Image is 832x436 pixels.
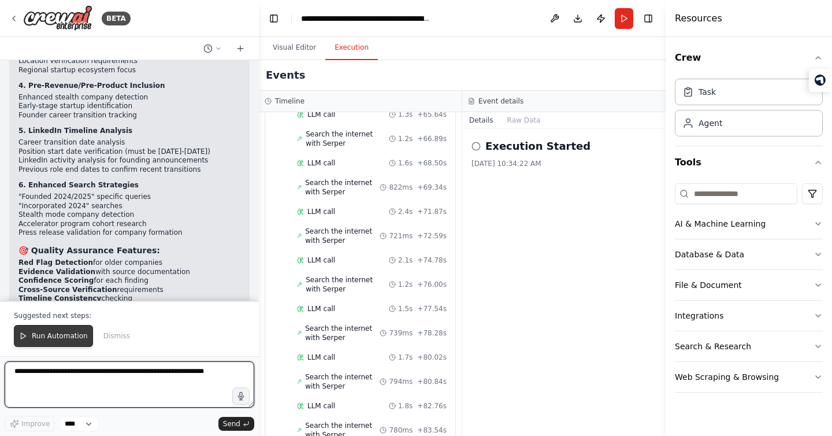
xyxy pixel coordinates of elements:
[102,12,131,25] div: BETA
[417,401,447,411] span: + 82.76s
[675,301,823,331] button: Integrations
[389,377,413,386] span: 794ms
[18,111,240,120] li: Founder career transition tracking
[417,110,447,119] span: + 65.64s
[675,249,744,260] div: Database & Data
[18,268,95,276] strong: Evidence Validation
[675,12,722,25] h4: Resources
[485,138,590,154] h2: Execution Started
[398,256,413,265] span: 2.1s
[640,10,656,27] button: Hide right sidebar
[14,311,245,320] p: Suggested next steps:
[398,207,413,216] span: 2.4s
[18,276,240,286] li: for each finding
[478,97,523,106] h3: Event details
[675,270,823,300] button: File & Document
[389,231,413,241] span: 721ms
[98,325,136,347] button: Dismiss
[417,328,447,338] span: + 78.28s
[675,218,766,230] div: AI & Machine Learning
[275,97,304,106] h3: Timeline
[417,158,447,168] span: + 68.50s
[417,134,447,143] span: + 66.89s
[462,112,500,128] button: Details
[18,276,94,284] strong: Confidence Scoring
[417,207,447,216] span: + 71.87s
[301,13,431,24] nav: breadcrumb
[18,165,240,175] li: Previous role end dates to confirm recent transitions
[18,258,93,267] strong: Red Flag Detection
[18,147,240,157] li: Position start date verification (must be [DATE]-[DATE])
[699,86,716,98] div: Task
[675,310,723,322] div: Integrations
[18,286,117,294] strong: Cross-Source Verification
[263,36,325,60] button: Visual Editor
[675,209,823,239] button: AI & Machine Learning
[471,159,656,168] div: [DATE] 10:34:22 AM
[103,331,130,341] span: Dismiss
[307,353,335,362] span: LLM call
[675,74,823,146] div: Crew
[306,275,389,294] span: Search the internet with Serper
[18,210,240,220] li: Stealth mode company detection
[307,256,335,265] span: LLM call
[417,426,447,435] span: + 83.54s
[14,325,93,347] button: Run Automation
[18,156,240,165] li: LinkedIn activity analysis for founding announcements
[266,67,305,83] h2: Events
[307,158,335,168] span: LLM call
[18,193,240,202] li: "Founded 2024/2025" specific queries
[18,57,240,66] li: Location verification requirements
[232,387,250,405] button: Click to speak your automation idea
[398,401,413,411] span: 1.8s
[18,82,165,90] strong: 4. Pre-Revenue/Pre-Product Inclusion
[18,228,240,238] li: Press release validation for company formation
[500,112,548,128] button: Raw Data
[18,294,240,304] li: checking
[18,220,240,229] li: Accelerator program cohort research
[18,181,139,189] strong: 6. Enhanced Search Strategies
[18,127,132,135] strong: 5. LinkedIn Timeline Analysis
[199,42,226,56] button: Switch to previous chat
[307,401,335,411] span: LLM call
[398,158,413,168] span: 1.6s
[398,353,413,362] span: 1.7s
[417,231,447,241] span: + 72.59s
[18,138,240,147] li: Career transition date analysis
[389,426,413,435] span: 780ms
[18,93,240,102] li: Enhanced stealth company detection
[675,239,823,269] button: Database & Data
[398,304,413,313] span: 1.5s
[23,5,92,31] img: Logo
[21,419,50,428] span: Improve
[699,117,722,129] div: Agent
[18,102,240,111] li: Early-stage startup identification
[305,324,380,342] span: Search the internet with Serper
[307,207,335,216] span: LLM call
[417,377,447,386] span: + 80.84s
[417,304,447,313] span: + 77.54s
[398,134,413,143] span: 1.2s
[675,146,823,179] button: Tools
[18,202,240,211] li: "Incorporated 2024" searches
[417,353,447,362] span: + 80.02s
[266,10,282,27] button: Hide left sidebar
[32,331,88,341] span: Run Automation
[306,130,389,148] span: Search the internet with Serper
[417,256,447,265] span: + 74.78s
[389,328,413,338] span: 739ms
[675,42,823,74] button: Crew
[417,280,447,289] span: + 76.00s
[675,341,751,352] div: Search & Research
[18,246,160,255] strong: 🎯 Quality Assurance Features:
[18,66,240,75] li: Regional startup ecosystem focus
[417,183,447,192] span: + 69.34s
[18,286,240,295] li: requirements
[675,279,742,291] div: File & Document
[325,36,378,60] button: Execution
[398,280,413,289] span: 1.2s
[675,179,823,402] div: Tools
[18,294,101,302] strong: Timeline Consistency
[18,268,240,277] li: with source documentation
[307,304,335,313] span: LLM call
